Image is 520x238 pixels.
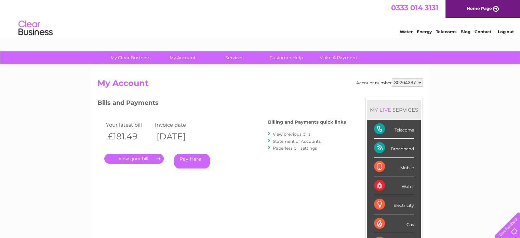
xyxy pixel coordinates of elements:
a: 0333 014 3131 [391,3,438,12]
div: Telecoms [374,120,414,139]
a: Pay Here [174,154,210,168]
div: Broadband [374,139,414,158]
a: Services [206,51,263,64]
a: Log out [497,29,514,34]
div: MY SERVICES [367,100,421,120]
div: Mobile [374,158,414,176]
a: Blog [461,29,470,34]
a: My Clear Business [102,51,159,64]
a: Customer Help [258,51,315,64]
a: Make A Payment [310,51,366,64]
a: View previous bills [273,131,310,137]
th: [DATE] [153,129,202,143]
a: Energy [417,29,432,34]
a: My Account [154,51,211,64]
a: Paperless bill settings [273,146,317,151]
a: Telecoms [436,29,456,34]
th: £181.49 [104,129,154,143]
a: Statement of Accounts [273,139,321,144]
h2: My Account [97,78,423,91]
h4: Billing and Payments quick links [268,120,346,125]
div: LIVE [378,107,392,113]
div: Account number [356,78,423,87]
a: Contact [475,29,491,34]
div: Clear Business is a trading name of Verastar Limited (registered in [GEOGRAPHIC_DATA] No. 3667643... [99,4,422,33]
a: Water [400,29,413,34]
h3: Bills and Payments [97,98,346,110]
td: Your latest bill [104,120,154,129]
div: Electricity [374,195,414,214]
a: . [104,154,164,164]
img: logo.png [18,18,53,39]
div: Water [374,176,414,195]
td: Invoice date [153,120,202,129]
div: Gas [374,214,414,233]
